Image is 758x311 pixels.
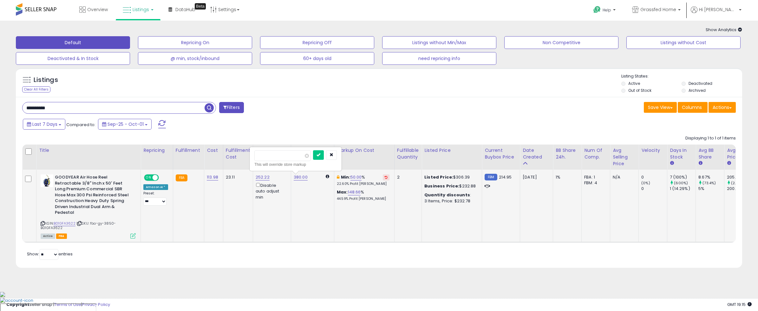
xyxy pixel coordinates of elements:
[143,191,168,206] div: Preset:
[54,221,75,226] a: B01GFA3622
[699,6,737,13] span: Hi [PERSON_NAME]
[382,36,496,49] button: Listings without Min/Max
[621,73,742,79] p: Listing States:
[670,186,696,192] div: 1 (14.29%)
[66,122,95,128] span: Compared to:
[16,36,130,49] button: Default
[523,147,550,160] div: Date Created
[640,6,676,13] span: Grassfed Home
[207,174,218,180] a: 113.98
[56,233,67,239] span: FBA
[41,174,136,238] div: ASIN:
[348,189,361,195] a: 148.66
[337,182,389,186] p: 22.60% Profit [PERSON_NAME]
[10,26,99,57] div: If you move the price too sharply (like straight to 16.99), there’s a chance you could lose the b...
[5,143,122,162] div: Michael says…
[256,182,286,200] div: Disable auto adjust min
[22,86,50,92] div: Clear All Filters
[584,180,605,186] div: FBM: 4
[424,174,453,180] b: Listed Price:
[111,3,123,14] div: Close
[337,174,389,186] div: %
[670,160,674,166] small: Days In Stock.
[143,147,170,154] div: Repricing
[43,143,122,157] div: Ok, thanks for the clarification.
[207,147,220,154] div: Cost
[195,3,206,10] div: Tooltip anchor
[424,198,477,204] div: 3 Items, Price: $232.78
[641,174,667,180] div: 0
[254,161,337,168] div: This will override store markup
[698,174,724,180] div: 8.67%
[613,174,634,180] div: N/A
[34,76,58,85] h5: Listings
[87,6,108,13] span: Overview
[385,176,388,179] i: Revert to store-level Min Markup
[158,175,168,180] span: OFF
[709,102,736,113] button: Actions
[424,183,477,189] div: $232.88
[689,88,706,93] label: Archived
[691,6,742,21] a: Hi [PERSON_NAME]
[337,197,389,201] p: 44.59% Profit [PERSON_NAME]
[5,172,122,232] div: Adam says…
[397,174,417,180] div: 2
[424,147,479,154] div: Listed Price
[397,147,419,160] div: Fulfillable Quantity
[499,174,512,180] span: 214.95
[424,192,477,198] div: :
[424,174,477,180] div: $306.39
[10,61,99,73] div: You should see it move closer to that level soon if the buybox remains stable.
[674,180,688,186] small: (600%)
[5,78,122,143] div: Adam says…
[523,174,548,180] div: [DATE]
[176,174,187,181] small: FBA
[670,174,696,180] div: 7 (100%)
[10,176,99,183] div: No problem, [PERSON_NAME]!
[350,174,362,180] a: 50.00
[18,3,28,14] img: Profile image for Support
[5,195,121,206] textarea: Message…
[55,174,132,217] b: GOODYEAR Air Hose Reel Retractable 3/8" Inch x 50' Feet Long Premium Commercial SBR Hose Max 300 ...
[698,147,722,160] div: Avg BB Share
[260,36,374,49] button: Repricing Off
[641,147,664,154] div: Velocity
[39,147,138,154] div: Title
[5,78,104,138] div: I just saw that you changed the min to 15.99. That should help the AI get a better grasp of what ...
[644,102,677,113] button: Save View
[603,7,611,13] span: Help
[260,52,374,65] button: 60+ days old
[593,6,601,14] i: Get Help
[226,147,250,160] div: Fulfillment Cost
[584,174,605,180] div: FBA: 1
[16,52,130,65] button: Deactivated & In Stock
[504,36,618,49] button: Non Competitive
[138,52,252,65] button: @ min, stock/inbound
[727,174,753,180] div: 205.27
[727,147,750,160] div: Avg Win Price
[40,208,45,213] button: Start recording
[5,172,104,218] div: No problem, [PERSON_NAME]!If you have other questions, just reach out.
[682,104,702,111] span: Columns
[143,184,168,190] div: Amazon AI *
[219,102,244,113] button: Filters
[41,233,55,239] span: All listings currently available for purchase on Amazon
[10,81,99,112] div: I just saw that you changed the min to 15.99. That should help the AI get a better grasp of what ...
[48,147,117,153] div: Ok, thanks for the clarification.
[588,1,622,21] a: Help
[678,102,708,113] button: Columns
[27,251,73,257] span: Show: entries
[628,88,651,93] label: Out of Stock
[337,175,339,179] i: This overrides the store level min markup for this listing
[485,147,517,160] div: Current Buybox Price
[326,174,329,179] i: Calculated using Dynamic Max Price.
[556,147,579,160] div: BB Share 24h.
[698,160,702,166] small: Avg BB Share.
[382,52,496,65] button: need repricing info
[641,186,667,192] div: 0
[10,186,99,198] div: If you have other questions, just reach out.
[133,6,149,13] span: Listings
[30,208,35,213] button: Gif picker
[628,81,640,86] label: Active
[556,174,577,180] div: 1%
